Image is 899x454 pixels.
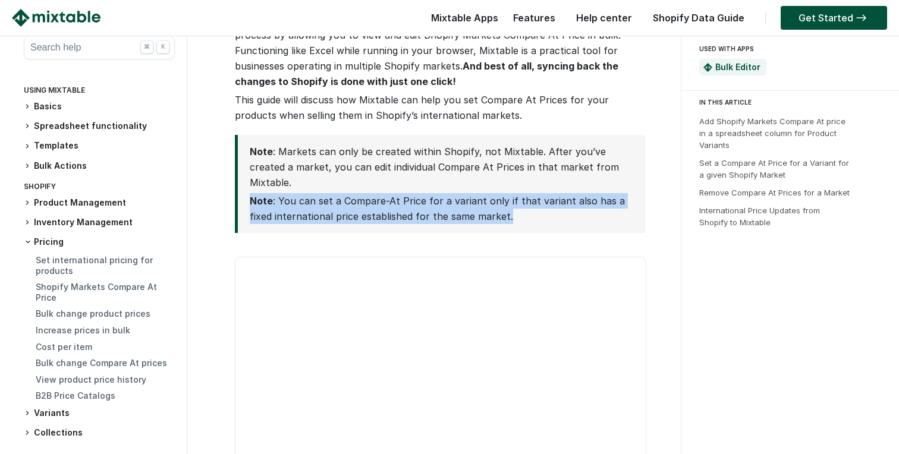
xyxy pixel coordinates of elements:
h3: Product Management [24,197,175,209]
a: Features [507,12,561,24]
p: This is where the Mixtable Spreadsheet Editor app comes in handy to simplify this process by allo... [235,12,645,89]
button: Search help ⌘ K [24,36,175,59]
p: This guide will discuss how Mixtable can help you set Compare At Prices for your products when se... [235,92,645,123]
div: K [156,40,169,53]
strong: And best of all, syncing back the changes to Shopify is done with just one click! [235,60,618,87]
a: Shopify Data Guide [647,12,750,24]
a: Increase prices in bulk [36,325,130,335]
p: : Markets can only be created within Shopify, not Mixtable. After you’ve created a market, you ca... [250,144,627,190]
a: Cost per item [36,342,92,352]
h3: Bulk Actions [24,160,175,172]
a: Add Shopify Markets Compare At price in a spreadsheet column for Product Variants [699,116,845,150]
div: Shopify [24,179,175,197]
h3: Inventory Management [24,216,175,229]
img: Mixtable Spreadsheet Bulk Editor App [703,63,712,72]
a: Get Started [781,6,887,30]
a: Bulk Editor [715,62,760,72]
h3: Basics [24,100,175,113]
img: arrow-right.svg [853,14,869,21]
div: Using Mixtable [24,83,175,100]
a: International Price Updates from Shopify to Mixtable [699,206,820,227]
h3: Spreadsheet functionality [24,120,175,133]
p: : You can set a Compare-At Price for a variant only if that variant also has a fixed internationa... [250,193,627,224]
strong: Note [250,146,273,157]
h3: Templates [24,140,175,152]
div: USED WITH APPS [699,42,876,56]
a: Set international pricing for products [36,255,153,276]
a: View product price history [36,374,146,384]
a: Help center [570,12,638,24]
h3: Pricing [24,236,175,248]
div: Mixtable Apps [425,9,498,33]
strong: Note [250,195,273,207]
a: Bulk change product prices [36,308,150,319]
div: ⌘ [140,40,153,53]
h3: Collections [24,427,175,439]
a: Set a Compare At Price for a Variant for a given Shopify Market [699,158,849,179]
img: Mixtable logo [12,9,100,27]
a: B2B Price Catalogs [36,390,115,401]
a: Bulk change Compare At prices [36,358,167,368]
div: IN THIS ARTICLE [699,97,888,108]
h3: Variants [24,407,175,420]
a: Remove Compare At Prices for a Market [699,188,850,197]
a: Shopify Markets Compare At Price [36,282,157,302]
